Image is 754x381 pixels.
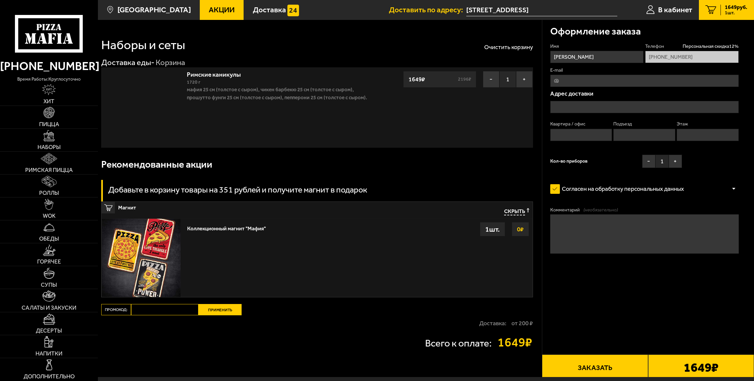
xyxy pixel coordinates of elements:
[669,155,682,168] button: +
[287,5,299,17] img: 15daf4d41897b9f0e9f617042186c801.svg
[480,222,505,236] div: 1 шт.
[550,51,644,63] input: Имя
[108,186,367,194] h3: Добавьте в корзину товары на 351 рублей и получите магнит в подарок
[25,167,73,173] span: Римская пицца
[483,71,499,88] button: −
[550,27,641,37] h3: Оформление заказа
[504,208,529,215] button: Скрыть
[36,351,62,356] span: Напитки
[466,4,617,16] input: Ваш адрес доставки
[550,67,739,74] label: E-mail
[725,5,747,10] span: 1649 руб.
[187,79,200,85] span: 1720 г
[645,51,739,63] input: +7 (
[497,336,533,349] strong: 1649 ₽
[117,6,191,14] span: [GEOGRAPHIC_DATA]
[187,222,266,232] div: Коллекционный магнит "Мафия"
[43,213,55,219] span: WOK
[198,304,242,315] button: Применить
[43,99,54,104] span: Хит
[550,181,692,197] label: Согласен на обработку персональных данных
[457,77,473,82] s: 2196 ₽
[550,121,612,127] label: Квартира / офис
[511,320,533,326] strong: от 200 ₽
[425,339,492,348] p: Всего к оплате:
[550,75,739,87] input: @
[550,159,587,164] span: Кол-во приборов
[655,155,669,168] span: 1
[466,4,617,16] span: Санкт-Петербург, Киевская улица, 5к4
[187,68,249,78] a: Римские каникулы
[550,91,739,97] p: Адрес доставки
[642,155,655,168] button: −
[37,259,61,265] span: Горячее
[542,354,648,381] button: Заказать
[479,320,506,326] p: Доставка:
[38,144,61,150] span: Наборы
[39,236,59,242] span: Обеды
[516,71,533,88] button: +
[98,20,542,377] div: 0
[389,6,466,14] span: Доставить по адресу:
[118,202,377,210] span: Магнит
[209,6,235,14] span: Акции
[22,305,76,311] span: Салаты и закуски
[41,282,57,288] span: Супы
[684,361,718,374] b: 1649 ₽
[102,218,533,297] a: Коллекционный магнит "Мафия"0₽1шт.
[550,207,739,213] label: Комментарий
[658,6,692,14] span: В кабинет
[499,71,516,88] span: 1
[36,328,62,334] span: Десерты
[156,57,185,68] div: Корзина
[677,121,739,127] label: Этаж
[645,43,739,50] label: Телефон
[407,73,427,86] strong: 1649 ₽
[101,160,212,170] h3: Рекомендованные акции
[39,121,59,127] span: Пицца
[725,11,747,15] span: 1 шт.
[24,374,75,379] span: Дополнительно
[101,304,131,315] label: Промокод:
[550,43,644,50] label: Имя
[39,190,59,196] span: Роллы
[613,121,675,127] label: Подъезд
[484,44,533,50] button: Очистить корзину
[583,207,618,213] span: (необязательно)
[253,6,286,14] span: Доставка
[683,43,739,50] span: Персональная скидка 12 %
[504,208,525,215] span: Скрыть
[515,223,525,235] strong: 0 ₽
[101,39,185,51] h1: Наборы и сеты
[187,86,373,102] p: Мафия 25 см (толстое с сыром), Чикен Барбекю 25 см (толстое с сыром), Прошутто Фунги 25 см (толст...
[101,58,154,67] a: Доставка еды-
